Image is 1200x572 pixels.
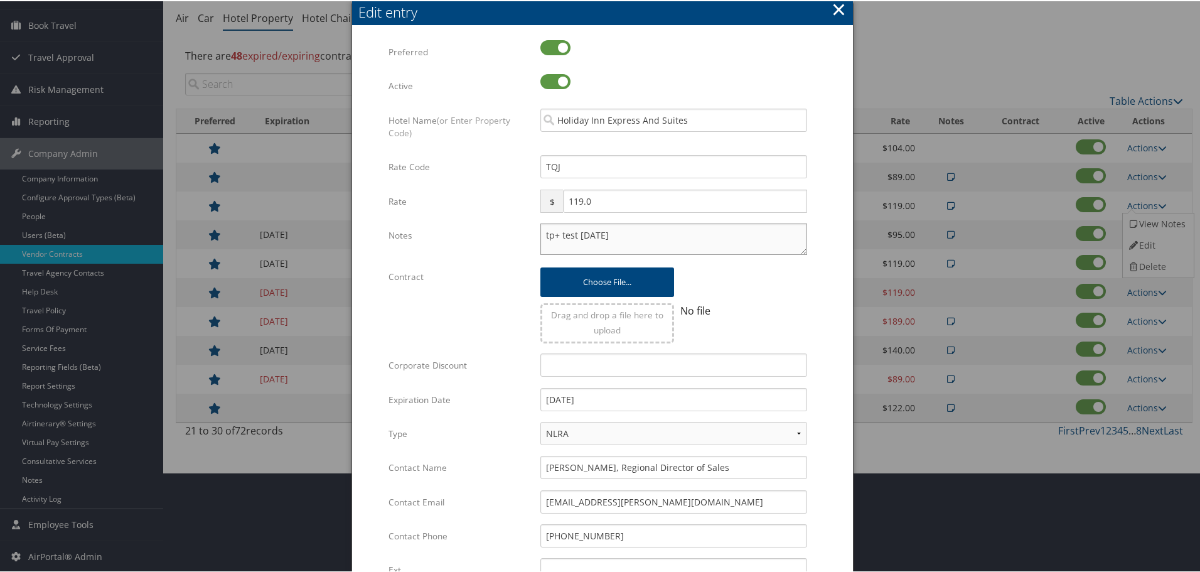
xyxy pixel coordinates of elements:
label: Contact Phone [388,523,531,547]
label: Rate [388,188,531,212]
input: (___) ___-____ [540,523,807,546]
span: $ [540,188,562,212]
label: Rate Code [388,154,531,178]
label: Contact Email [388,489,531,513]
span: (or Enter Property Code) [388,113,510,138]
label: Preferred [388,39,531,63]
label: Contact Name [388,455,531,478]
label: Hotel Name [388,107,531,144]
span: No file [680,303,710,316]
span: Drag and drop a file here to upload [551,308,663,335]
label: Type [388,421,531,445]
div: Edit entry [358,1,853,21]
label: Notes [388,222,531,246]
label: Active [388,73,531,97]
label: Contract [388,264,531,288]
label: Expiration Date [388,387,531,411]
label: Corporate Discount [388,352,531,376]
